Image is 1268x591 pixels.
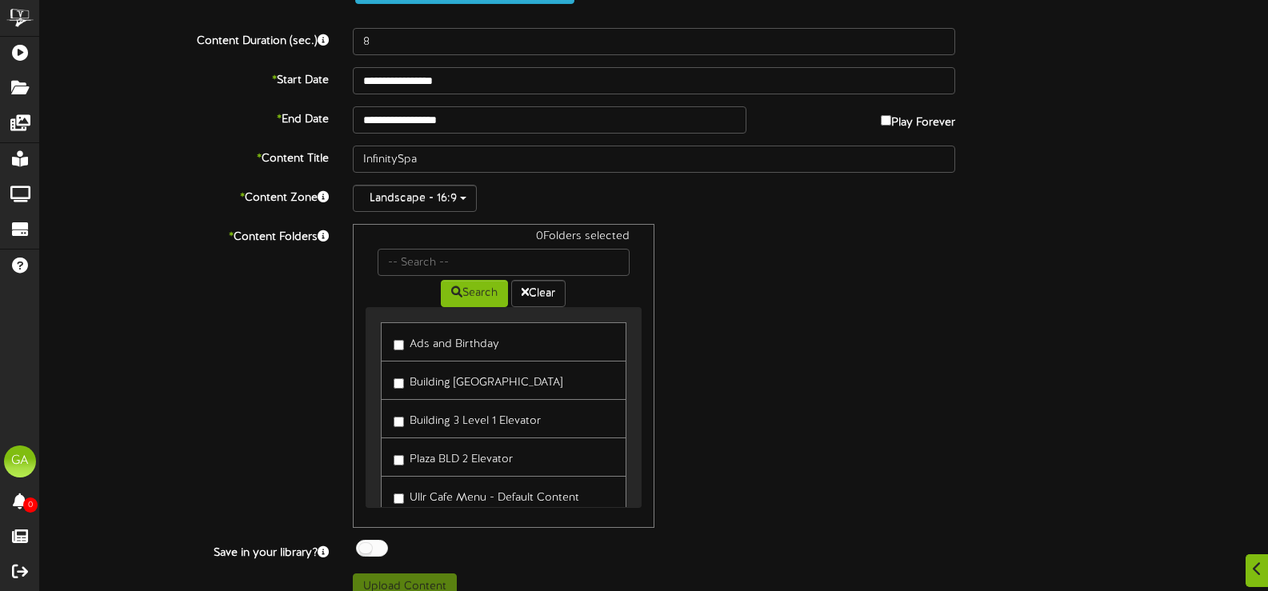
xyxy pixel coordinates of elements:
[28,185,341,206] label: Content Zone
[394,485,613,522] label: Ullr Cafe Menu - Default Content Folder
[881,115,891,126] input: Play Forever
[28,224,341,246] label: Content Folders
[394,378,404,389] input: Building [GEOGRAPHIC_DATA]
[366,229,641,249] div: 0 Folders selected
[28,67,341,89] label: Start Date
[28,540,341,561] label: Save in your library?
[394,455,404,465] input: Plaza BLD 2 Elevator
[394,369,562,391] label: Building [GEOGRAPHIC_DATA]
[394,446,513,468] label: Plaza BLD 2 Elevator
[28,28,341,50] label: Content Duration (sec.)
[378,249,629,276] input: -- Search --
[394,417,404,427] input: Building 3 Level 1 Elevator
[394,493,404,504] input: Ullr Cafe Menu - Default Content Folder
[353,185,477,212] button: Landscape - 16:9
[23,497,38,513] span: 0
[28,146,341,167] label: Content Title
[441,280,508,307] button: Search
[881,106,955,131] label: Play Forever
[394,340,404,350] input: Ads and Birthday
[394,408,541,429] label: Building 3 Level 1 Elevator
[4,445,36,477] div: GA
[353,146,955,173] input: Title of this Content
[394,331,499,353] label: Ads and Birthday
[511,280,566,307] button: Clear
[28,106,341,128] label: End Date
